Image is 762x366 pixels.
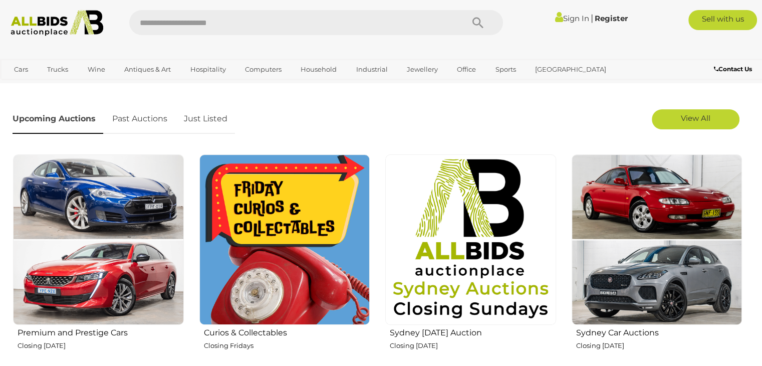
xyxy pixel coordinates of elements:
h2: Premium and Prestige Cars [18,326,184,337]
p: Closing [DATE] [576,340,742,351]
button: Search [453,10,503,35]
a: Past Auctions [105,104,175,134]
a: View All [652,109,739,129]
p: Closing [DATE] [18,340,184,351]
a: Just Listed [176,104,235,134]
a: Cars [8,61,35,78]
p: Closing Fridays [204,340,370,351]
h2: Sydney Car Auctions [576,326,742,337]
a: Industrial [350,61,394,78]
img: Sydney Car Auctions [572,154,742,325]
img: Allbids.com.au [6,10,109,36]
a: Household [294,61,343,78]
img: Sydney Sunday Auction [385,154,556,325]
span: View All [681,113,710,123]
a: Computers [238,61,288,78]
h2: Sydney [DATE] Auction [390,326,556,337]
a: Sports [489,61,523,78]
a: Register [594,14,627,23]
a: Upcoming Auctions [13,104,103,134]
img: Curios & Collectables [199,154,370,325]
a: Antiques & Art [118,61,177,78]
a: Hospitality [184,61,232,78]
a: Trucks [41,61,75,78]
a: Sell with us [688,10,757,30]
a: Office [450,61,482,78]
p: Closing [DATE] [390,340,556,351]
a: Wine [81,61,112,78]
a: Sign In [555,14,589,23]
b: Contact Us [714,65,752,73]
a: Jewellery [400,61,444,78]
span: | [590,13,593,24]
a: [GEOGRAPHIC_DATA] [529,61,613,78]
a: Contact Us [714,64,754,75]
h2: Curios & Collectables [204,326,370,337]
img: Premium and Prestige Cars [13,154,184,325]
